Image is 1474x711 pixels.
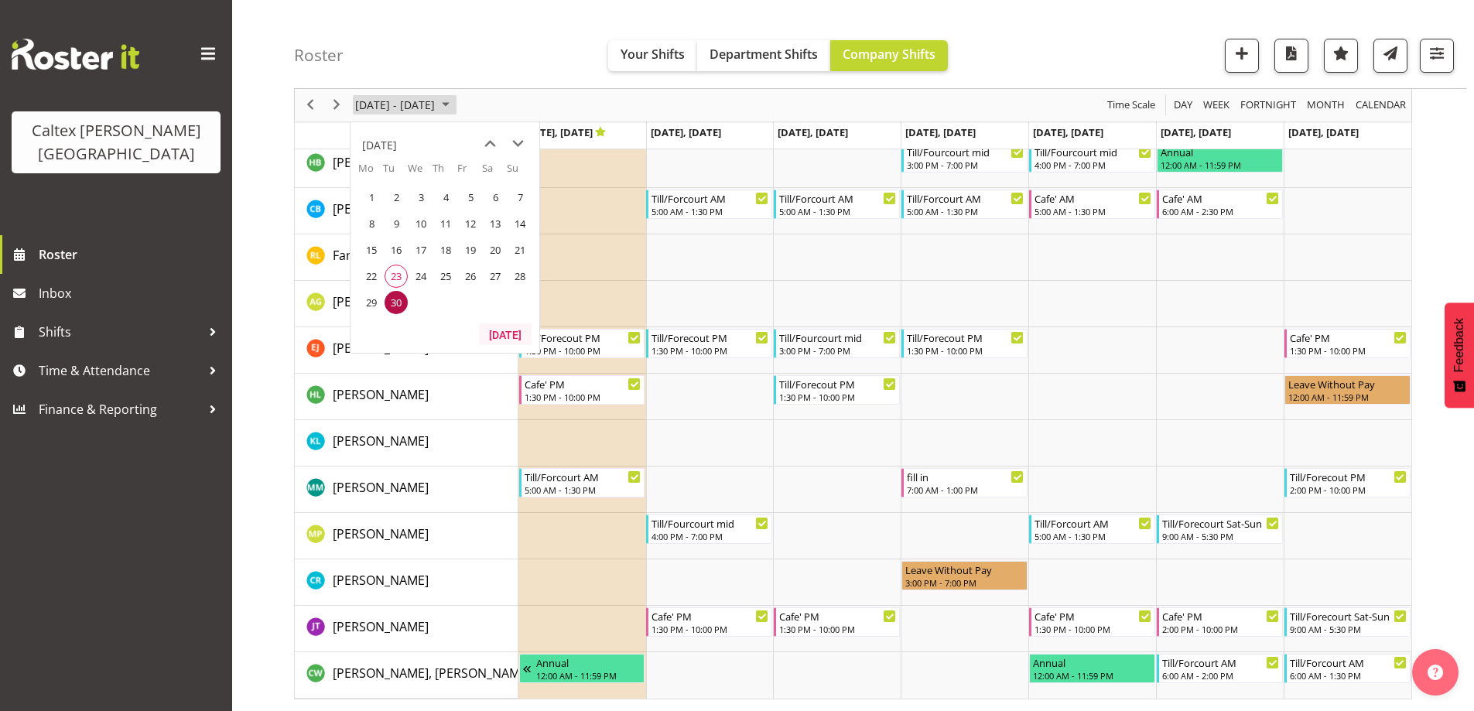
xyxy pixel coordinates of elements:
div: Tredrea, John-Clywdd"s event - Cafe' PM Begin From Tuesday, September 30, 2025 at 1:30:00 PM GMT+... [646,607,772,637]
span: Friday, September 12, 2025 [459,212,482,235]
div: 4:00 PM - 7:00 PM [652,530,768,542]
div: 3:00 PM - 7:00 PM [907,159,1024,171]
div: Bullock, Christopher"s event - Till/Forcourt AM Begin From Thursday, October 2, 2025 at 5:00:00 A... [901,190,1028,219]
div: Mclaughlin, Mercedes"s event - fill in Begin From Thursday, October 2, 2025 at 7:00:00 AM GMT+13:... [901,468,1028,497]
div: Till/Forecout PM [907,330,1024,345]
span: Finance & Reporting [39,398,201,421]
div: 3:00 PM - 7:00 PM [779,344,896,357]
span: Saturday, September 6, 2025 [484,186,507,209]
div: 9:00 AM - 5:30 PM [1162,530,1279,542]
div: Till/Forcourt AM [1162,655,1279,670]
div: Tredrea, John-Clywdd"s event - Cafe' PM Begin From Friday, October 3, 2025 at 1:30:00 PM GMT+13:0... [1029,607,1155,637]
div: 1:30 PM - 10:00 PM [652,623,768,635]
div: 5:00 AM - 1:30 PM [525,484,641,496]
div: 7:00 AM - 1:00 PM [907,484,1024,496]
span: [PERSON_NAME] [333,572,429,589]
div: 1:30 PM - 10:00 PM [1035,623,1151,635]
div: Cafe' AM [1162,190,1279,206]
div: Lewis, Hayden"s event - Till/Forecout PM Begin From Wednesday, October 1, 2025 at 1:30:00 PM GMT+... [774,375,900,405]
span: Time & Attendance [39,359,201,382]
a: [PERSON_NAME] [333,292,429,311]
div: Pikari, Maia"s event - Till/Forcourt AM Begin From Friday, October 3, 2025 at 5:00:00 AM GMT+13:0... [1029,514,1155,544]
a: [PERSON_NAME], [PERSON_NAME] [333,664,531,682]
div: 5:00 AM - 1:30 PM [907,205,1024,217]
div: Cafe' PM [525,376,641,391]
div: Cafe' PM [1162,608,1279,624]
span: [DATE], [DATE] [778,125,848,139]
div: Annual [536,655,641,670]
span: Tuesday, September 23, 2025 [385,265,408,288]
button: Month [1353,96,1409,115]
td: Wasley, Connor resource [295,652,518,699]
div: Till/Forecourt Sat-Sun [1162,515,1279,531]
div: Johns, Erin"s event - Till/Fourcourt mid Begin From Wednesday, October 1, 2025 at 3:00:00 PM GMT+... [774,329,900,358]
div: Sep 29 - Oct 05, 2025 [350,89,459,121]
button: Filter Shifts [1420,39,1454,73]
button: Time Scale [1105,96,1158,115]
div: Till/Forcourt AM [1035,515,1151,531]
div: Till/Forecourt Sat-Sun [1290,608,1407,624]
span: [PERSON_NAME] [333,432,429,450]
button: Previous [300,96,321,115]
div: Till/Fourcourt mid [779,330,896,345]
a: [PERSON_NAME] [333,339,429,357]
button: Feedback - Show survey [1445,303,1474,408]
td: Mclaughlin, Mercedes resource [295,467,518,513]
span: [DATE], [DATE] [905,125,976,139]
div: Wasley, Connor"s event - Till/Forcourt AM Begin From Sunday, October 5, 2025 at 6:00:00 AM GMT+13... [1284,654,1411,683]
button: previous month [476,130,504,158]
div: Cafe' PM [652,608,768,624]
a: [PERSON_NAME] [333,200,429,218]
div: 3:00 PM - 7:00 PM [905,576,1024,589]
div: Pikari, Maia"s event - Till/Forecourt Sat-Sun Begin From Saturday, October 4, 2025 at 9:00:00 AM ... [1157,514,1283,544]
button: Timeline Week [1201,96,1233,115]
th: We [408,161,433,184]
div: Tredrea, John-Clywdd"s event - Cafe' PM Begin From Saturday, October 4, 2025 at 2:00:00 PM GMT+13... [1157,607,1283,637]
div: Robertson, Christine"s event - Leave Without Pay Begin From Thursday, October 2, 2025 at 3:00:00 ... [901,561,1028,590]
span: Tuesday, September 9, 2025 [385,212,408,235]
div: Johns, Erin"s event - Till/Forecout PM Begin From Monday, September 29, 2025 at 1:30:00 PM GMT+13... [519,329,645,358]
div: Till/Forecout PM [1290,469,1407,484]
h4: Roster [294,46,344,64]
div: Till/Forecout PM [652,330,768,345]
div: Till/Forecout PM [525,330,641,345]
button: Fortnight [1238,96,1299,115]
span: Thursday, September 25, 2025 [434,265,457,288]
div: 2:00 PM - 10:00 PM [1290,484,1407,496]
td: Bullock, Christopher resource [295,188,518,234]
span: [PERSON_NAME] [333,154,429,171]
span: [PERSON_NAME] [333,618,429,635]
div: Mclaughlin, Mercedes"s event - Till/Forcourt AM Begin From Monday, September 29, 2025 at 5:00:00 ... [519,468,645,497]
button: Next [327,96,347,115]
span: Company Shifts [843,46,935,63]
div: Till/Fourcourt mid [652,515,768,531]
span: Wednesday, September 17, 2025 [409,238,433,261]
div: Pikari, Maia"s event - Till/Fourcourt mid Begin From Tuesday, September 30, 2025 at 4:00:00 PM GM... [646,514,772,544]
th: Th [433,161,457,184]
span: Your Shifts [621,46,685,63]
span: [PERSON_NAME] [333,293,429,310]
div: Till/Fourcourt mid [907,144,1024,159]
div: Till/Forcourt AM [525,469,641,484]
td: Tredrea, John-Clywdd resource [295,606,518,652]
button: Download a PDF of the roster according to the set date range. [1274,39,1308,73]
img: help-xxl-2.png [1428,665,1443,680]
button: Department Shifts [697,40,830,71]
div: Till/Forecout PM [779,376,896,391]
span: Thursday, September 18, 2025 [434,238,457,261]
span: Sunday, September 14, 2025 [508,212,532,235]
span: Inbox [39,282,224,305]
th: Mo [358,161,383,184]
span: [DATE], [DATE] [1033,125,1103,139]
span: Month [1305,96,1346,115]
span: [PERSON_NAME] [333,525,429,542]
div: Broome, Heath"s event - Till/Fourcourt mid Begin From Thursday, October 2, 2025 at 3:00:00 PM GMT... [901,143,1028,173]
span: Week [1202,96,1231,115]
div: Mclaughlin, Mercedes"s event - Till/Forecout PM Begin From Sunday, October 5, 2025 at 2:00:00 PM ... [1284,468,1411,497]
div: Johns, Erin"s event - Cafe' PM Begin From Sunday, October 5, 2025 at 1:30:00 PM GMT+13:00 Ends At... [1284,329,1411,358]
div: title [362,130,397,161]
div: 1:30 PM - 10:00 PM [779,391,896,403]
a: [PERSON_NAME] [333,571,429,590]
div: Broome, Heath"s event - Annual Begin From Saturday, October 4, 2025 at 12:00:00 AM GMT+13:00 Ends... [1157,143,1283,173]
img: Rosterit website logo [12,39,139,70]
